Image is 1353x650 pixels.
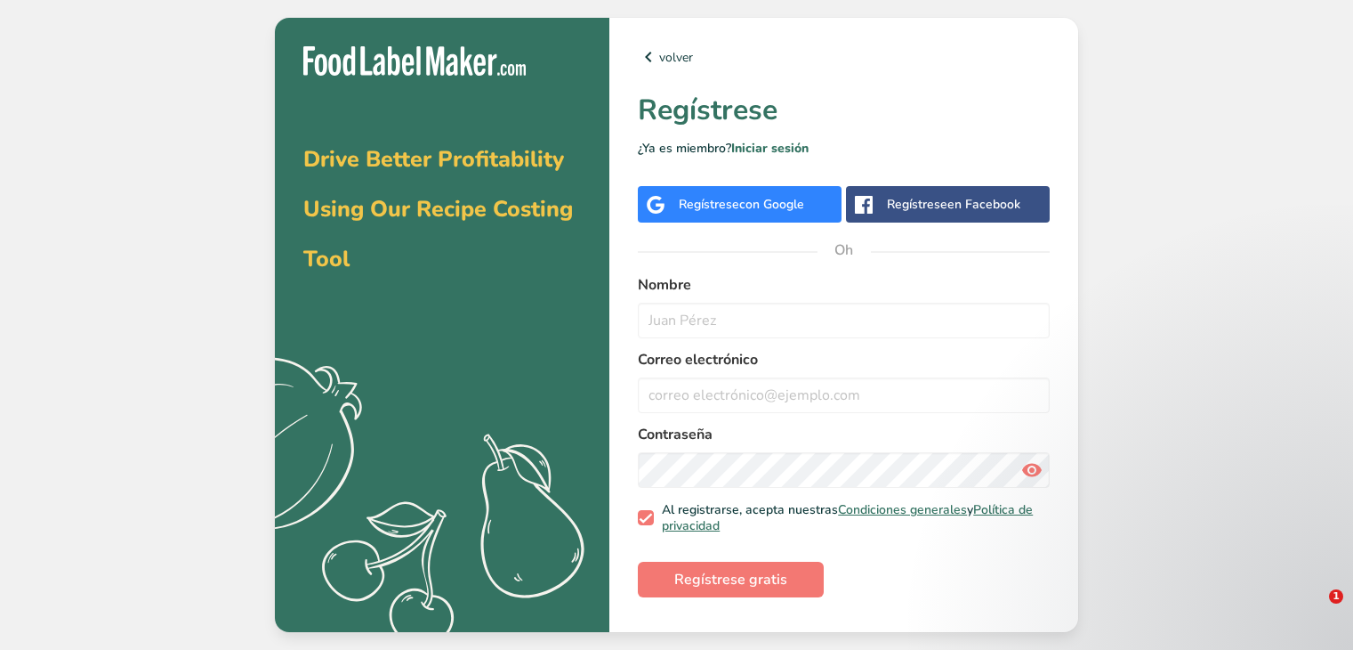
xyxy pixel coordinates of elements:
[887,196,947,213] font: Regístrese
[659,49,693,66] font: volver
[834,240,853,260] font: Oh
[947,196,1020,213] font: en Facebook
[638,378,1050,413] input: correo electrónico@ejemplo.com
[1293,589,1335,632] iframe: Intercom live chat
[638,303,1050,338] input: Juan Pérez
[638,275,691,295] font: Nombre
[662,501,1033,534] a: Política de privacidad
[638,46,1050,68] a: volver
[674,570,787,589] font: Regístrese gratis
[303,46,526,76] img: Fabricante de etiquetas para alimentos
[638,562,824,597] button: Regístrese gratis
[679,196,739,213] font: Regístrese
[739,196,804,213] font: con Google
[662,501,838,518] font: Al registrarse, acepta nuestras
[303,144,573,274] span: Drive Better Profitability Using Our Recipe Costing Tool
[967,501,973,518] font: y
[1329,589,1343,604] span: 1
[638,350,758,370] font: Correo electrónico
[638,425,713,444] font: Contraseña
[838,501,967,518] a: Condiciones generales
[731,140,809,157] a: Iniciar sesión
[638,140,731,157] font: ¿Ya es miembro?
[638,91,777,129] font: Regístrese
